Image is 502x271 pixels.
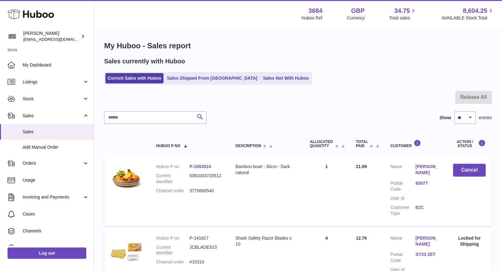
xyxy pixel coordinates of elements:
span: Add Manual Order [23,144,89,150]
dd: 3775680540 [190,188,223,194]
div: Customer [390,140,441,148]
span: Stock [23,96,83,102]
a: Sales Shipped From [GEOGRAPHIC_DATA] [165,73,259,83]
span: Cases [23,211,89,217]
td: 1 [304,157,350,226]
dd: 5061003720512 [190,173,223,185]
dt: Huboo P no [156,235,190,241]
h2: Sales currently with Huboo [104,57,185,66]
dt: Current identifier [156,244,190,256]
div: Huboo Ref [302,15,323,21]
a: 93077 [415,180,441,186]
div: Action / Status [453,140,486,148]
span: Description [236,144,261,148]
dt: Postal Code [390,180,415,192]
span: 34.75 [394,7,410,15]
a: P-1053524 [190,164,211,169]
a: [PERSON_NAME] [415,164,441,176]
span: Sales [23,113,83,119]
a: SY23 2ET [415,252,441,258]
span: 12.76 [356,236,367,241]
img: $_57.JPG [110,235,142,267]
span: Huboo P no [156,144,180,148]
span: Channels [23,228,89,234]
strong: 3684 [308,7,323,15]
div: [PERSON_NAME] [23,30,80,42]
span: Usage [23,177,89,183]
span: Total paid [356,140,368,148]
span: ALLOCATED Quantity [310,140,334,148]
h1: My Huboo - Sales report [104,41,492,51]
div: Currency [347,15,365,21]
dd: JCBLADES10 [190,244,223,256]
a: 34.75 Total sales [389,7,417,21]
span: Invoicing and Payments [23,194,83,200]
label: Show [440,115,451,121]
a: Sales Not With Huboo [261,73,311,83]
div: Locked for Shipping [453,235,486,247]
dt: Name [390,164,415,177]
dt: Channel order [156,259,190,265]
dd: B2C [415,205,441,216]
dd: P-141627 [190,235,223,241]
a: Log out [8,247,86,259]
span: Settings [23,245,89,251]
strong: GBP [351,7,365,15]
span: Orders [23,160,83,166]
dt: Current identifier [156,173,190,185]
a: 8,604.25 AVAILABLE Stock Total [441,7,494,21]
span: Listings [23,79,83,85]
dt: Postal Code [390,252,415,263]
dt: Channel order [156,188,190,194]
dt: Customer Type [390,205,415,216]
div: Bamboo bowl - 30cm - Dark natural [236,164,297,176]
span: Total sales [389,15,417,21]
button: Cancel [453,164,486,177]
span: My Dashboard [23,62,89,68]
img: theinternationalventure@gmail.com [8,32,17,41]
dd: #15310 [190,259,223,265]
span: [EMAIL_ADDRESS][DOMAIN_NAME] [23,37,92,42]
div: Shark Safety Razor Blades x 10 [236,235,297,247]
a: Current Sales with Huboo [105,73,163,83]
img: 1753705793.jpeg [110,164,142,195]
dt: User Id [390,195,415,201]
span: entries [479,115,492,121]
dt: Name [390,235,415,249]
span: AVAILABLE Stock Total [441,15,494,21]
span: Sales [23,129,89,135]
span: 21.99 [356,164,367,169]
span: 8,604.25 [463,7,487,15]
dt: Huboo P no [156,164,190,170]
a: [PERSON_NAME] [415,235,441,247]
